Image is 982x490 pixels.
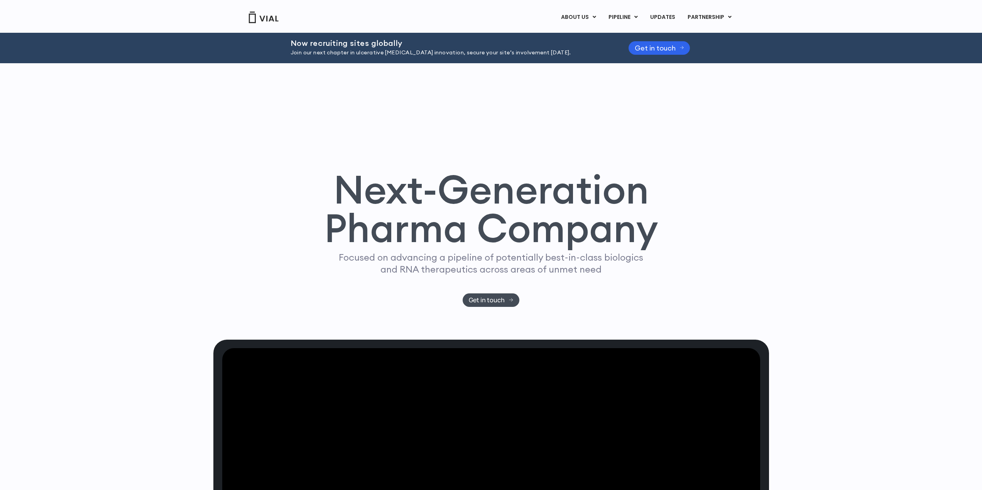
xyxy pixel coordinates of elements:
[248,12,279,23] img: Vial Logo
[629,41,690,55] a: Get in touch
[291,39,609,47] h2: Now recruiting sites globally
[555,11,602,24] a: ABOUT USMenu Toggle
[469,297,505,303] span: Get in touch
[463,293,519,307] a: Get in touch
[336,251,647,275] p: Focused on advancing a pipeline of potentially best-in-class biologics and RNA therapeutics acros...
[635,45,676,51] span: Get in touch
[291,49,609,57] p: Join our next chapter in ulcerative [MEDICAL_DATA] innovation, secure your site’s involvement [DA...
[324,170,658,248] h1: Next-Generation Pharma Company
[681,11,738,24] a: PARTNERSHIPMenu Toggle
[602,11,644,24] a: PIPELINEMenu Toggle
[644,11,681,24] a: UPDATES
